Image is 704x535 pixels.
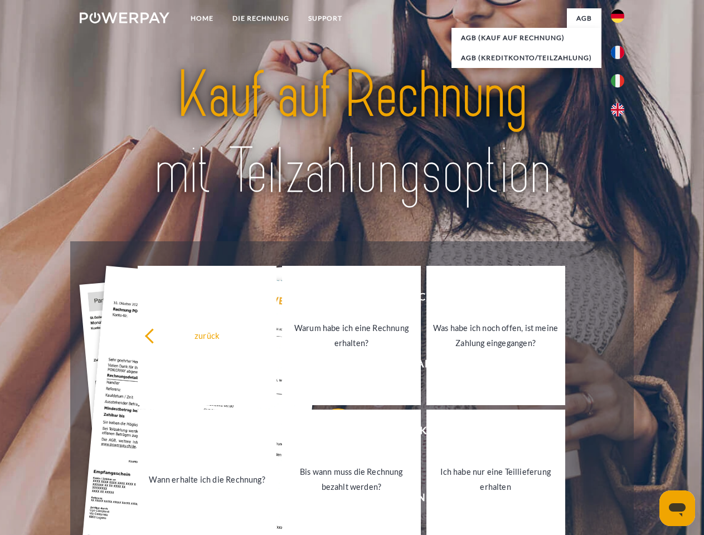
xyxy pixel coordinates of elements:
a: AGB (Kreditkonto/Teilzahlung) [451,48,601,68]
a: SUPPORT [299,8,352,28]
a: DIE RECHNUNG [223,8,299,28]
div: Warum habe ich eine Rechnung erhalten? [289,320,414,351]
div: Wann erhalte ich die Rechnung? [144,471,270,487]
img: de [611,9,624,23]
div: Was habe ich noch offen, ist meine Zahlung eingegangen? [433,320,559,351]
a: agb [567,8,601,28]
img: fr [611,46,624,59]
img: logo-powerpay-white.svg [80,12,169,23]
a: Home [181,8,223,28]
img: title-powerpay_de.svg [106,53,598,213]
a: AGB (Kauf auf Rechnung) [451,28,601,48]
iframe: Schaltfläche zum Öffnen des Messaging-Fensters [659,490,695,526]
img: it [611,74,624,87]
div: Bis wann muss die Rechnung bezahlt werden? [289,464,414,494]
div: Ich habe nur eine Teillieferung erhalten [433,464,559,494]
a: Was habe ich noch offen, ist meine Zahlung eingegangen? [426,266,565,405]
img: en [611,103,624,116]
div: zurück [144,328,270,343]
